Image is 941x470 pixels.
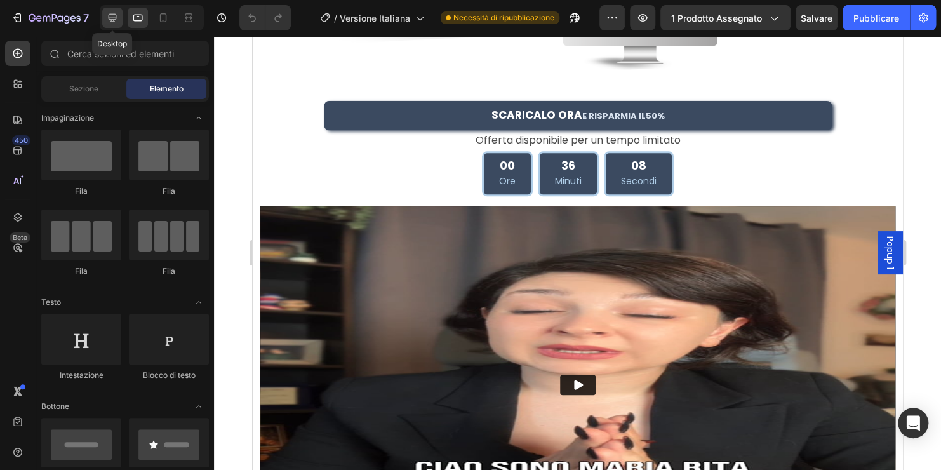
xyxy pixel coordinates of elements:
[189,108,209,128] span: Attiva/disattiva apertura
[302,123,329,137] div: 36
[189,292,209,312] span: Attiva/disattiva apertura
[307,339,343,359] button: Play
[41,41,209,66] input: Cerca sezioni ed elementi
[843,5,910,30] button: Pubblicare
[246,123,263,137] div: 00
[801,13,832,23] span: Salvare
[239,72,330,87] strong: SCARICALO ORA
[129,370,209,381] div: Blocco di testo
[9,96,641,114] p: Offerta disponibile per un tempo limitato
[302,138,329,154] p: Minuti
[189,396,209,417] span: Attiva/disattiva apertura
[41,401,69,412] span: Bottone
[239,5,291,30] div: Annulla/Ripeti
[129,265,209,277] div: Fila
[330,74,393,86] strong: E RISPARMIA IL
[671,11,762,25] span: 1 prodotto assegnato
[660,5,791,30] button: 1 prodotto assegnato
[129,185,209,197] div: Fila
[41,370,121,381] div: Intestazione
[69,83,98,95] span: Sezione
[12,135,30,145] div: 450
[71,65,579,95] a: SCARICALO ORAE RISPARMIA IL50%
[853,11,899,25] font: Pubblicare
[898,408,928,438] div: Apri Intercom Messenger
[41,112,94,124] span: Impaginazione
[253,36,903,470] iframe: Design area
[10,232,30,243] div: Beta
[368,123,404,137] div: 08
[334,11,337,25] span: /
[150,83,184,95] span: Elemento
[340,11,410,25] span: Versione Italiana
[796,5,838,30] button: Salvare
[5,5,95,30] button: 7
[246,138,263,154] p: Ore
[368,138,404,154] p: Secondi
[41,185,121,197] div: Fila
[41,297,61,308] span: Testo
[83,10,89,25] p: 7
[453,12,554,23] span: Necessità di ripubblicazione
[41,265,121,277] div: Fila
[330,74,412,86] span: 50%
[631,201,644,234] span: Popup 1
